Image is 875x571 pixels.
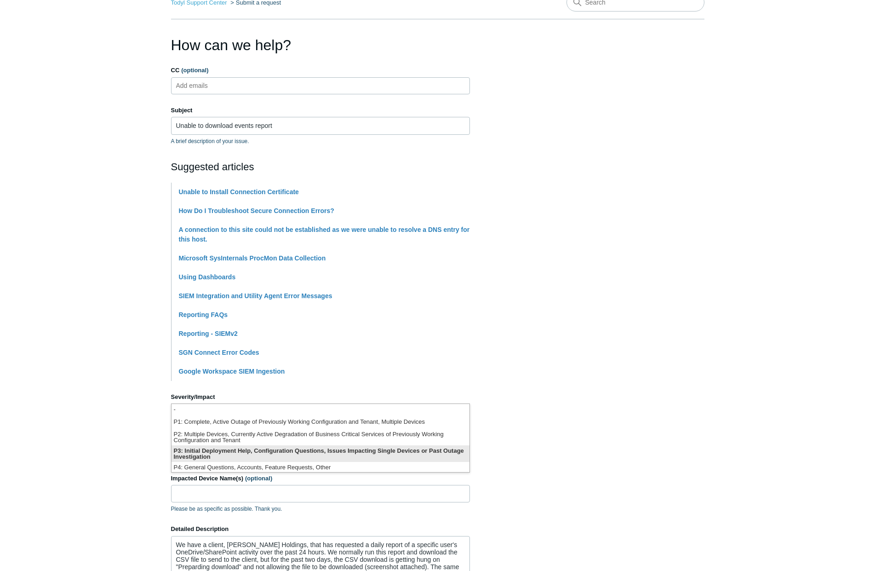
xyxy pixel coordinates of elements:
h2: Suggested articles [171,159,470,174]
li: P2: Multiple Devices, Currently Active Degradation of Business Critical Services of Previously Wo... [172,429,469,445]
label: Subject [171,106,470,115]
a: SGN Connect Error Codes [179,349,259,356]
span: (optional) [245,475,272,482]
label: Detailed Description [171,525,470,534]
a: Reporting FAQs [179,311,228,318]
span: (optional) [181,67,208,74]
p: A brief description of your issue. [171,137,470,145]
li: - [172,404,469,416]
a: Microsoft SysInternals ProcMon Data Collection [179,254,326,262]
a: SIEM Integration and Utility Agent Error Messages [179,292,332,300]
h1: How can we help? [171,34,470,56]
a: Google Workspace SIEM Ingestion [179,368,285,375]
label: CC [171,66,470,75]
a: Reporting - SIEMv2 [179,330,238,337]
a: A connection to this site could not be established as we were unable to resolve a DNS entry for t... [179,226,470,243]
p: Please be as specific as possible. Thank you. [171,505,470,513]
a: Using Dashboards [179,273,236,281]
li: P4: General Questions, Accounts, Feature Requests, Other [172,462,469,474]
label: Impacted Device Name(s) [171,474,470,483]
li: P3: Initial Deployment Help, Configuration Questions, Issues Impacting Single Devices or Past Out... [172,445,469,462]
li: P1: Complete, Active Outage of Previously Working Configuration and Tenant, Multiple Devices [172,416,469,429]
a: How Do I Troubleshoot Secure Connection Errors? [179,207,334,214]
a: Unable to Install Connection Certificate [179,188,299,196]
label: Severity/Impact [171,392,470,402]
input: Add emails [172,79,227,92]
